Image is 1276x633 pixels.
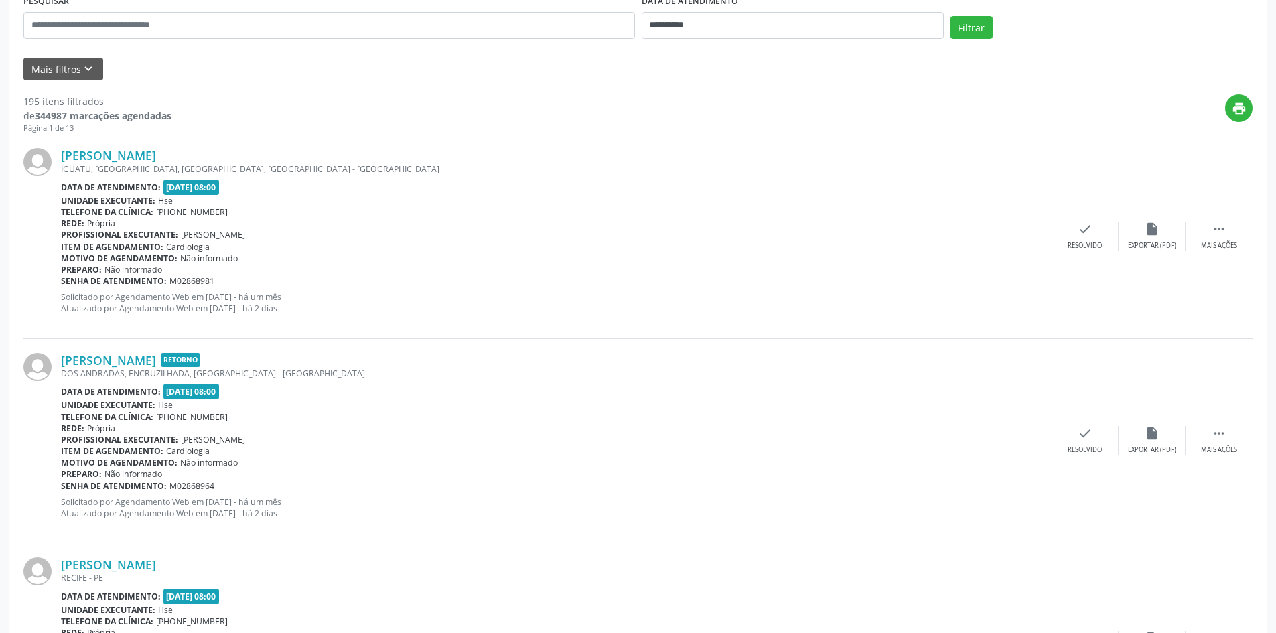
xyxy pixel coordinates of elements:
span: Não informado [104,468,162,480]
span: Hse [158,604,173,616]
span: Não informado [180,457,238,468]
b: Senha de atendimento: [61,275,167,287]
b: Item de agendamento: [61,445,163,457]
p: Solicitado por Agendamento Web em [DATE] - há um mês Atualizado por Agendamento Web em [DATE] - h... [61,496,1052,519]
span: Própria [87,423,115,434]
p: Solicitado por Agendamento Web em [DATE] - há um mês Atualizado por Agendamento Web em [DATE] - h... [61,291,1052,314]
button: print [1225,94,1253,122]
i: check [1078,222,1092,236]
b: Rede: [61,423,84,434]
b: Preparo: [61,468,102,480]
img: img [23,148,52,176]
i: print [1232,101,1247,116]
i:  [1212,222,1226,236]
span: M02868964 [169,480,214,492]
b: Data de atendimento: [61,386,161,397]
b: Motivo de agendamento: [61,457,178,468]
b: Senha de atendimento: [61,480,167,492]
div: Exportar (PDF) [1128,241,1176,251]
span: Cardiologia [166,445,210,457]
span: Não informado [104,264,162,275]
b: Rede: [61,218,84,229]
i: insert_drive_file [1145,222,1159,236]
img: img [23,557,52,585]
i:  [1212,426,1226,441]
div: Resolvido [1068,445,1102,455]
span: Retorno [161,353,200,367]
b: Motivo de agendamento: [61,253,178,264]
div: IGUATU, [GEOGRAPHIC_DATA], [GEOGRAPHIC_DATA], [GEOGRAPHIC_DATA] - [GEOGRAPHIC_DATA] [61,163,1052,175]
span: [PHONE_NUMBER] [156,616,228,627]
span: Cardiologia [166,241,210,253]
span: Hse [158,399,173,411]
b: Data de atendimento: [61,591,161,602]
div: Resolvido [1068,241,1102,251]
b: Unidade executante: [61,399,155,411]
div: de [23,109,171,123]
span: Hse [158,195,173,206]
div: 195 itens filtrados [23,94,171,109]
span: [DATE] 08:00 [163,180,220,195]
span: [PERSON_NAME] [181,434,245,445]
b: Data de atendimento: [61,182,161,193]
i: keyboard_arrow_down [81,62,96,76]
i: check [1078,426,1092,441]
strong: 344987 marcações agendadas [35,109,171,122]
a: [PERSON_NAME] [61,148,156,163]
a: [PERSON_NAME] [61,557,156,572]
div: RECIFE - PE [61,572,1052,583]
span: M02868981 [169,275,214,287]
div: Exportar (PDF) [1128,445,1176,455]
b: Telefone da clínica: [61,411,153,423]
b: Preparo: [61,264,102,275]
div: Mais ações [1201,241,1237,251]
div: Mais ações [1201,445,1237,455]
div: DOS ANDRADAS, ENCRUZILHADA, [GEOGRAPHIC_DATA] - [GEOGRAPHIC_DATA] [61,368,1052,379]
img: img [23,353,52,381]
button: Filtrar [950,16,993,39]
b: Unidade executante: [61,195,155,206]
span: [PERSON_NAME] [181,229,245,240]
b: Unidade executante: [61,604,155,616]
span: [DATE] 08:00 [163,589,220,604]
b: Profissional executante: [61,434,178,445]
div: Página 1 de 13 [23,123,171,134]
a: [PERSON_NAME] [61,353,156,368]
b: Item de agendamento: [61,241,163,253]
span: Própria [87,218,115,229]
i: insert_drive_file [1145,426,1159,441]
b: Telefone da clínica: [61,206,153,218]
span: Não informado [180,253,238,264]
button: Mais filtroskeyboard_arrow_down [23,58,103,81]
span: [PHONE_NUMBER] [156,411,228,423]
span: [PHONE_NUMBER] [156,206,228,218]
b: Telefone da clínica: [61,616,153,627]
b: Profissional executante: [61,229,178,240]
span: [DATE] 08:00 [163,384,220,399]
